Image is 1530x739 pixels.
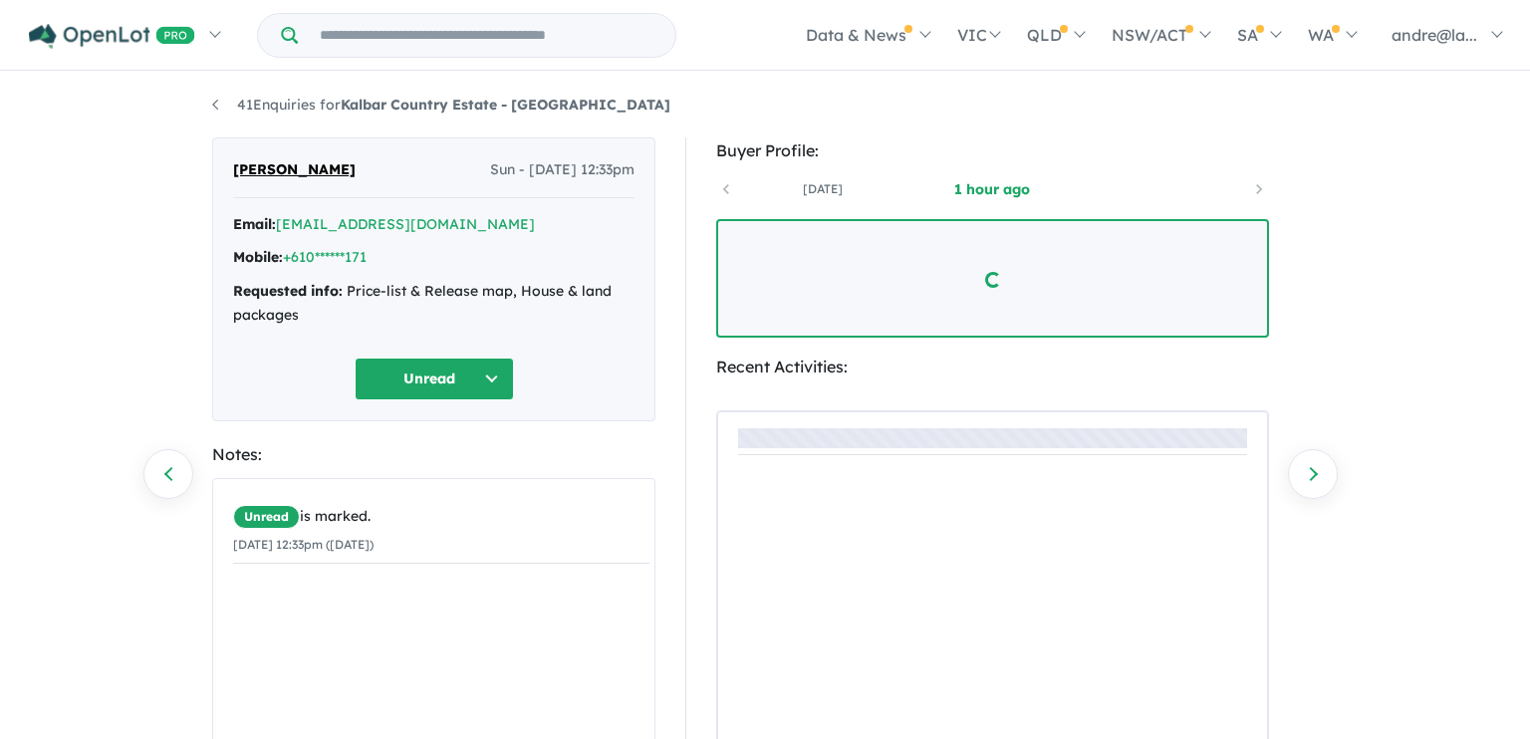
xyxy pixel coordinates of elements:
[233,505,649,529] div: is marked.
[907,179,1077,199] a: 1 hour ago
[302,14,671,57] input: Try estate name, suburb, builder or developer
[716,137,1269,164] div: Buyer Profile:
[233,282,343,300] strong: Requested info:
[341,96,670,114] strong: Kalbar Country Estate - [GEOGRAPHIC_DATA]
[212,441,655,468] div: Notes:
[212,94,1318,118] nav: breadcrumb
[233,280,635,328] div: Price-list & Release map, House & land packages
[738,179,907,199] a: [DATE]
[716,354,1269,380] div: Recent Activities:
[233,505,300,529] span: Unread
[1392,25,1477,45] span: andre@la...
[276,215,535,233] a: [EMAIL_ADDRESS][DOMAIN_NAME]
[233,158,356,182] span: [PERSON_NAME]
[29,24,195,49] img: Openlot PRO Logo White
[233,537,374,552] small: [DATE] 12:33pm ([DATE])
[233,215,276,233] strong: Email:
[233,248,283,266] strong: Mobile:
[212,96,670,114] a: 41Enquiries forKalbar Country Estate - [GEOGRAPHIC_DATA]
[490,158,635,182] span: Sun - [DATE] 12:33pm
[355,358,514,400] button: Unread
